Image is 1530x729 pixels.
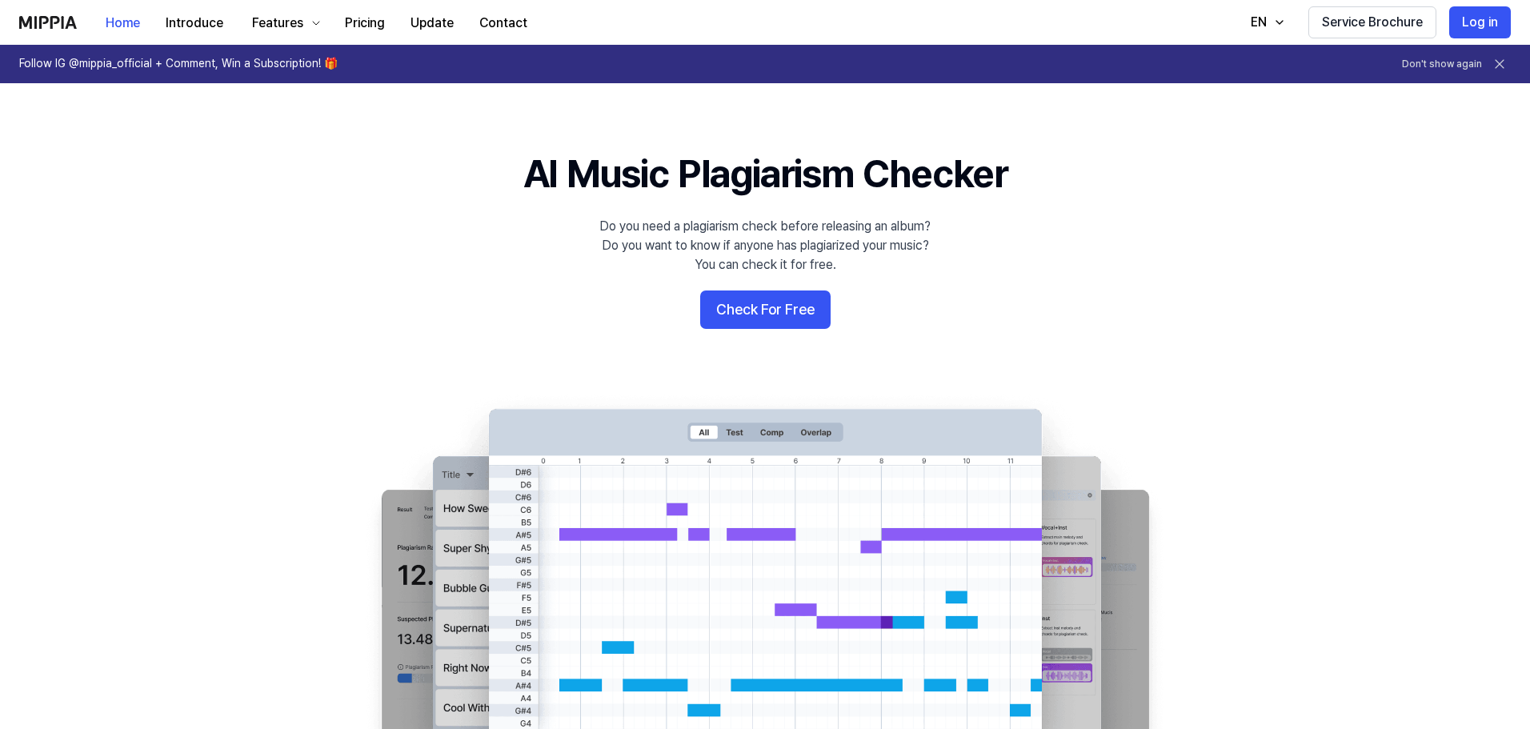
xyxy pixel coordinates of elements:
div: Features [249,14,306,33]
button: Pricing [332,7,398,39]
a: Home [93,1,153,45]
button: Log in [1449,6,1511,38]
img: main Image [349,393,1181,729]
h1: AI Music Plagiarism Checker [523,147,1007,201]
button: Update [398,7,467,39]
h1: Follow IG @mippia_official + Comment, Win a Subscription! 🎁 [19,56,338,72]
button: Service Brochure [1308,6,1436,38]
div: EN [1248,13,1270,32]
a: Update [398,1,467,45]
button: Check For Free [700,290,831,329]
button: Home [93,7,153,39]
button: Don't show again [1402,58,1482,71]
img: logo [19,16,77,29]
button: Contact [467,7,540,39]
button: Introduce [153,7,236,39]
div: Do you need a plagiarism check before releasing an album? Do you want to know if anyone has plagi... [599,217,931,274]
button: EN [1235,6,1296,38]
button: Features [236,7,332,39]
